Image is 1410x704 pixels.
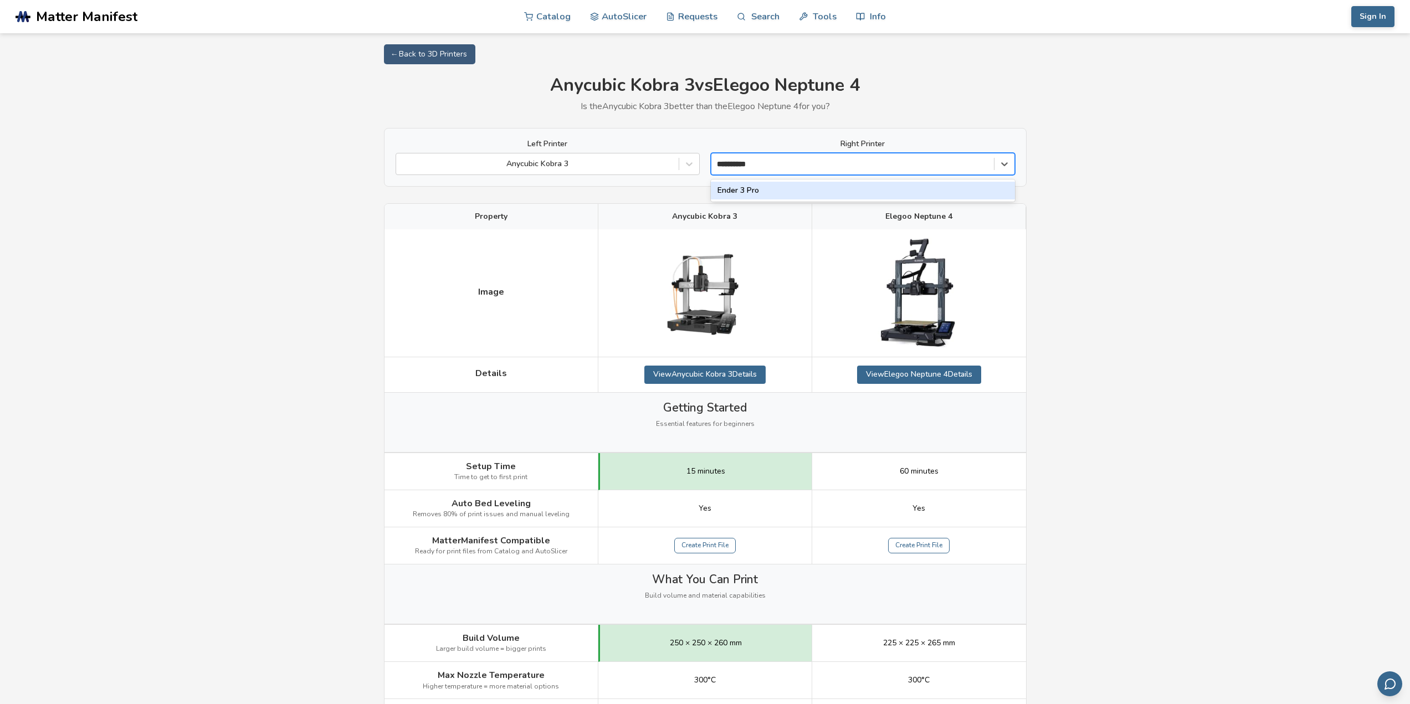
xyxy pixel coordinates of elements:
span: Removes 80% of print issues and manual leveling [413,511,570,518]
a: Create Print File [888,538,950,553]
span: 15 minutes [686,467,725,476]
span: Higher temperature = more material options [423,683,559,691]
span: Setup Time [466,461,516,471]
span: 300°C [694,676,716,685]
img: Anycubic Kobra 3 [649,238,760,348]
a: Create Print File [674,538,736,553]
span: What You Can Print [652,573,758,586]
h1: Anycubic Kobra 3 vs Elegoo Neptune 4 [384,75,1027,96]
span: Build Volume [463,633,520,643]
span: Anycubic Kobra 3 [672,212,737,221]
a: ViewAnycubic Kobra 3Details [644,366,766,383]
span: 225 × 225 × 265 mm [883,639,955,648]
span: MatterManifest Compatible [432,536,550,546]
span: Ready for print files from Catalog and AutoSlicer [415,548,567,556]
label: Left Printer [396,140,700,148]
span: Yes [912,504,925,513]
button: Sign In [1351,6,1394,27]
img: Elegoo Neptune 4 [864,238,975,348]
p: Is the Anycubic Kobra 3 better than the Elegoo Neptune 4 for you? [384,101,1027,111]
span: 60 minutes [900,467,939,476]
span: Getting Started [663,401,747,414]
span: Essential features for beginners [656,420,755,428]
a: ViewElegoo Neptune 4Details [857,366,981,383]
span: Yes [699,504,711,513]
span: Build volume and material capabilities [645,592,766,600]
span: Elegoo Neptune 4 [885,212,952,221]
input: Ender 3 Pro [717,160,753,168]
a: ← Back to 3D Printers [384,44,475,64]
span: 300°C [908,676,930,685]
span: Image [478,287,504,297]
span: Auto Bed Leveling [452,499,531,508]
button: Send feedback via email [1377,671,1402,696]
div: Ender 3 Pro [711,182,1015,199]
span: Time to get to first print [454,474,527,481]
span: Property [475,212,507,221]
label: Right Printer [711,140,1015,148]
span: Max Nozzle Temperature [438,670,545,680]
span: Details [475,368,507,378]
span: 250 × 250 × 260 mm [670,639,742,648]
span: Larger build volume = bigger prints [436,645,546,653]
input: Anycubic Kobra 3 [402,160,404,168]
span: Matter Manifest [36,9,137,24]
